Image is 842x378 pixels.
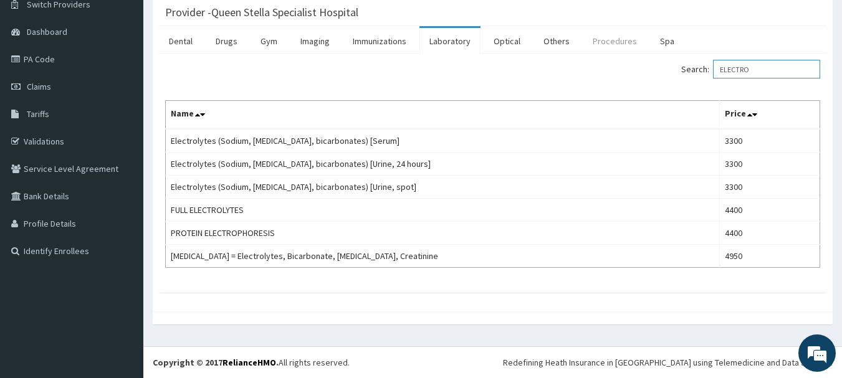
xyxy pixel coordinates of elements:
[583,28,647,54] a: Procedures
[206,28,247,54] a: Drugs
[27,81,51,92] span: Claims
[6,248,237,292] textarea: Type your message and hit 'Enter'
[204,6,234,36] div: Minimize live chat window
[719,176,820,199] td: 3300
[143,346,842,378] footer: All rights reserved.
[23,62,50,93] img: d_794563401_company_1708531726252_794563401
[719,245,820,268] td: 4950
[533,28,580,54] a: Others
[719,129,820,153] td: 3300
[419,28,481,54] a: Laboratory
[166,101,720,130] th: Name
[222,357,276,368] a: RelianceHMO
[719,222,820,245] td: 4400
[719,199,820,222] td: 4400
[165,7,358,18] h3: Provider - Queen Stella Specialist Hospital
[251,28,287,54] a: Gym
[159,28,203,54] a: Dental
[719,153,820,176] td: 3300
[713,60,820,78] input: Search:
[681,60,820,78] label: Search:
[503,356,833,369] div: Redefining Heath Insurance in [GEOGRAPHIC_DATA] using Telemedicine and Data Science!
[166,153,720,176] td: Electrolytes (Sodium, [MEDICAL_DATA], bicarbonates) [Urine, 24 hours]
[166,199,720,222] td: FULL ELECTROLYTES
[65,70,209,86] div: Chat with us now
[719,101,820,130] th: Price
[27,26,67,37] span: Dashboard
[484,28,530,54] a: Optical
[166,129,720,153] td: Electrolytes (Sodium, [MEDICAL_DATA], bicarbonates) [Serum]
[166,176,720,199] td: Electrolytes (Sodium, [MEDICAL_DATA], bicarbonates) [Urine, spot]
[72,111,172,237] span: We're online!
[153,357,279,368] strong: Copyright © 2017 .
[27,108,49,120] span: Tariffs
[290,28,340,54] a: Imaging
[166,222,720,245] td: PROTEIN ELECTROPHORESIS
[166,245,720,268] td: [MEDICAL_DATA] = Electrolytes, Bicarbonate, [MEDICAL_DATA], Creatinine
[650,28,684,54] a: Spa
[343,28,416,54] a: Immunizations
